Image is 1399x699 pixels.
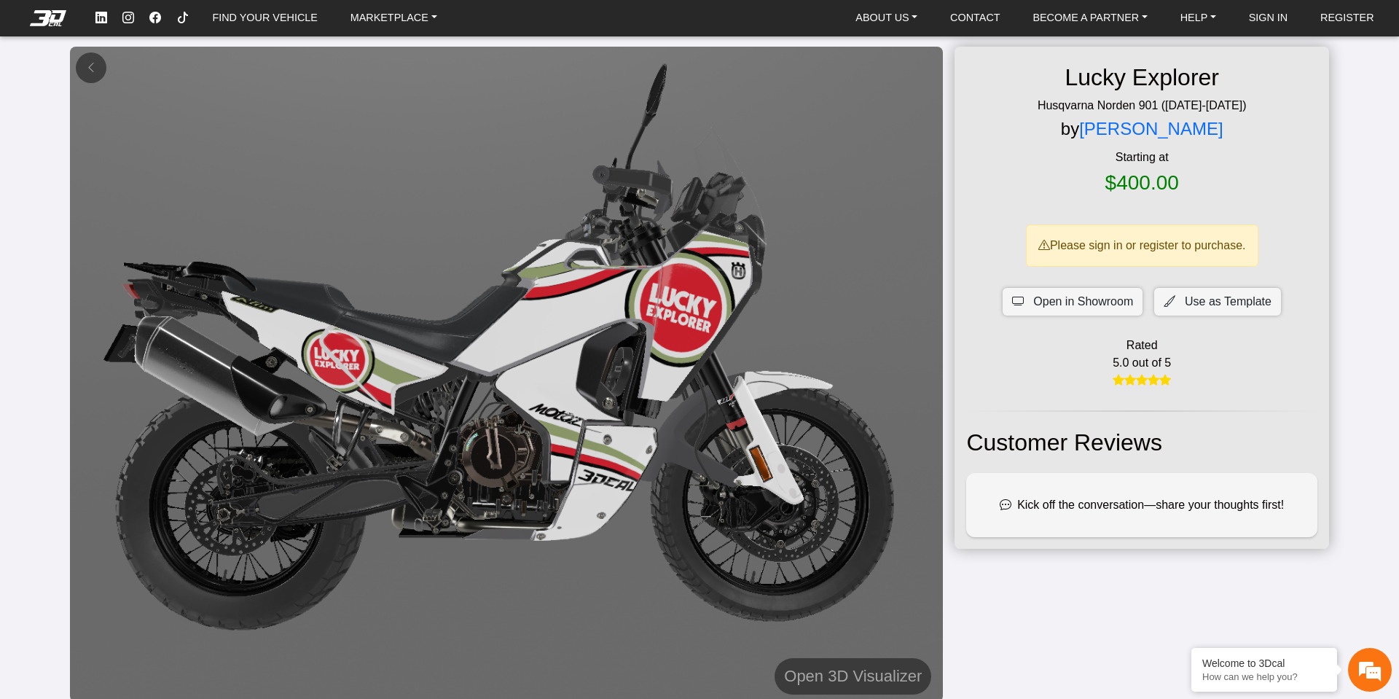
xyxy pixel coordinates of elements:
[7,456,98,466] span: Conversation
[1202,657,1326,669] div: Welcome to 3Dcal
[1243,7,1294,29] a: SIGN IN
[1079,119,1223,138] a: [PERSON_NAME]
[850,7,923,29] a: ABOUT US
[98,77,267,95] div: Chat with us now
[345,7,443,29] a: MARKETPLACE
[1026,224,1258,267] div: Please sign in or register to purchase.
[1185,293,1271,311] span: Use as Template
[239,7,274,42] div: Minimize live chat window
[784,663,922,690] h5: Open 3D Visualizer
[966,149,1317,166] span: Starting at
[775,658,931,695] button: Open 3D Visualizer
[187,431,278,476] div: Articles
[1314,7,1380,29] a: REGISTER
[1126,337,1158,354] span: Rated
[1017,496,1284,514] span: Kick off the conversation—share your thoughts first!
[206,7,323,29] a: FIND YOUR VEHICLE
[1113,354,1171,372] span: 5.0 out of 5
[1053,58,1231,97] h2: Lucky Explorer
[1026,97,1258,114] span: Husqvarna Norden 901 ([DATE]-[DATE])
[1061,114,1223,144] h4: by
[1033,293,1133,311] span: Open in Showroom
[7,380,278,431] textarea: Type your message and hit 'Enter'
[1154,288,1281,316] button: Use as Template
[966,423,1317,462] h2: Customer Reviews
[85,171,201,310] span: We're online!
[1105,166,1179,200] h2: $400.00
[16,75,38,97] div: Navigation go back
[944,7,1006,29] a: CONTACT
[1003,288,1143,316] button: Open in Showroom
[1027,7,1153,29] a: BECOME A PARTNER
[1202,671,1326,682] p: How can we help you?
[98,431,188,476] div: FAQs
[1175,7,1222,29] a: HELP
